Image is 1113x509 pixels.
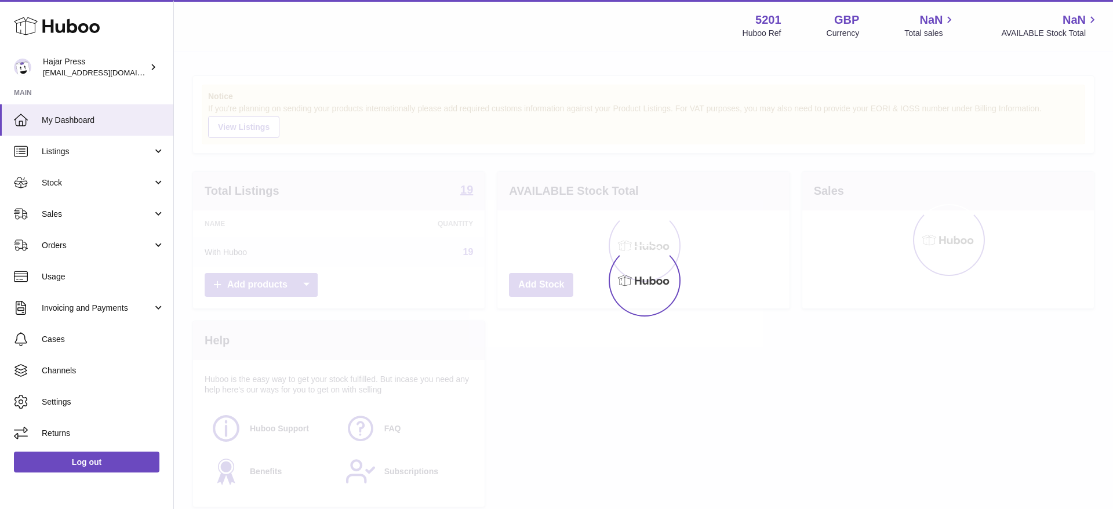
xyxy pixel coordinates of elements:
[904,12,956,39] a: NaN Total sales
[42,334,165,345] span: Cases
[1001,12,1099,39] a: NaN AVAILABLE Stock Total
[42,397,165,408] span: Settings
[42,271,165,282] span: Usage
[1063,12,1086,28] span: NaN
[904,28,956,39] span: Total sales
[834,12,859,28] strong: GBP
[43,56,147,78] div: Hajar Press
[42,146,152,157] span: Listings
[42,115,165,126] span: My Dashboard
[919,12,943,28] span: NaN
[43,68,170,77] span: [EMAIL_ADDRESS][DOMAIN_NAME]
[827,28,860,39] div: Currency
[42,240,152,251] span: Orders
[743,28,781,39] div: Huboo Ref
[42,365,165,376] span: Channels
[42,209,152,220] span: Sales
[14,452,159,472] a: Log out
[42,177,152,188] span: Stock
[14,59,31,76] img: internalAdmin-5201@internal.huboo.com
[42,428,165,439] span: Returns
[42,303,152,314] span: Invoicing and Payments
[755,12,781,28] strong: 5201
[1001,28,1099,39] span: AVAILABLE Stock Total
